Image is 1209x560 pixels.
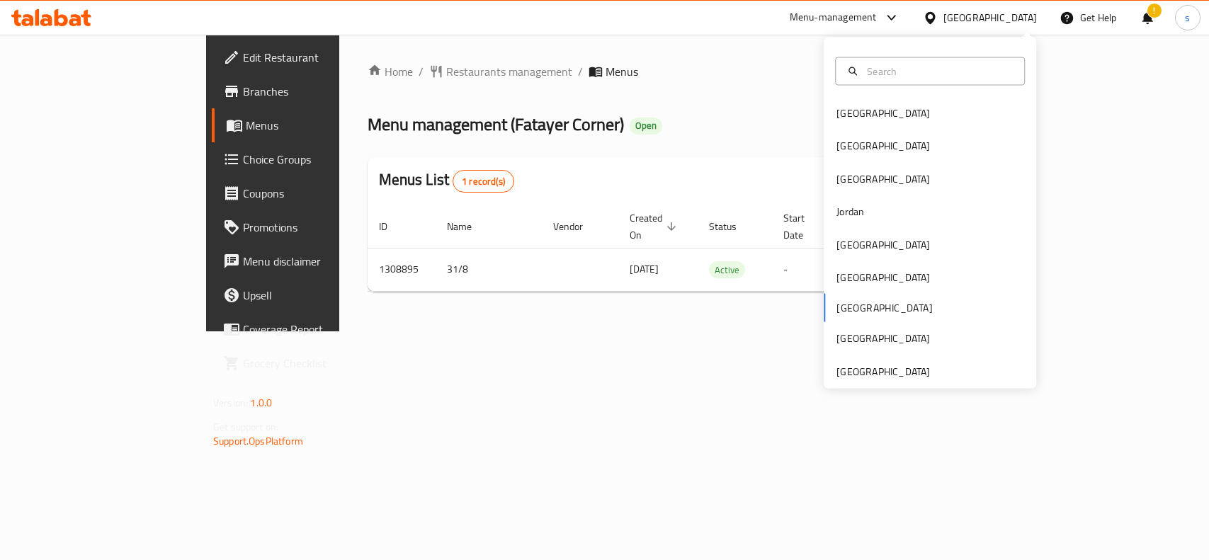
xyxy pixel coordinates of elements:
[243,151,397,168] span: Choice Groups
[212,244,408,278] a: Menu disclaimer
[836,363,930,379] div: [GEOGRAPHIC_DATA]
[213,418,278,436] span: Get support on:
[243,287,397,304] span: Upsell
[212,312,408,346] a: Coverage Report
[379,218,406,235] span: ID
[243,83,397,100] span: Branches
[836,171,930,186] div: [GEOGRAPHIC_DATA]
[212,40,408,74] a: Edit Restaurant
[212,108,408,142] a: Menus
[630,120,662,132] span: Open
[368,63,975,80] nav: breadcrumb
[212,176,408,210] a: Coupons
[836,204,864,219] div: Jordan
[606,63,638,80] span: Menus
[212,346,408,380] a: Grocery Checklist
[1185,10,1190,25] span: s
[790,9,877,26] div: Menu-management
[836,138,930,154] div: [GEOGRAPHIC_DATA]
[772,248,840,291] td: -
[368,108,624,140] span: Menu management ( Fatayer Corner )
[243,253,397,270] span: Menu disclaimer
[630,118,662,135] div: Open
[368,205,1072,292] table: enhanced table
[783,210,823,244] span: Start Date
[213,432,303,450] a: Support.OpsPlatform
[419,63,424,80] li: /
[446,63,572,80] span: Restaurants management
[630,210,681,244] span: Created On
[213,394,248,412] span: Version:
[379,169,514,193] h2: Menus List
[429,63,572,80] a: Restaurants management
[250,394,272,412] span: 1.0.0
[630,260,659,278] span: [DATE]
[243,185,397,202] span: Coupons
[453,170,514,193] div: Total records count
[836,236,930,252] div: [GEOGRAPHIC_DATA]
[709,261,745,278] div: Active
[553,218,601,235] span: Vendor
[243,355,397,372] span: Grocery Checklist
[212,142,408,176] a: Choice Groups
[212,278,408,312] a: Upsell
[943,10,1037,25] div: [GEOGRAPHIC_DATA]
[246,117,397,134] span: Menus
[243,321,397,338] span: Coverage Report
[836,270,930,285] div: [GEOGRAPHIC_DATA]
[436,248,542,291] td: 31/8
[709,262,745,278] span: Active
[212,210,408,244] a: Promotions
[709,218,755,235] span: Status
[447,218,490,235] span: Name
[243,219,397,236] span: Promotions
[453,175,513,188] span: 1 record(s)
[836,105,930,121] div: [GEOGRAPHIC_DATA]
[836,331,930,346] div: [GEOGRAPHIC_DATA]
[243,49,397,66] span: Edit Restaurant
[212,74,408,108] a: Branches
[861,63,1016,79] input: Search
[578,63,583,80] li: /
